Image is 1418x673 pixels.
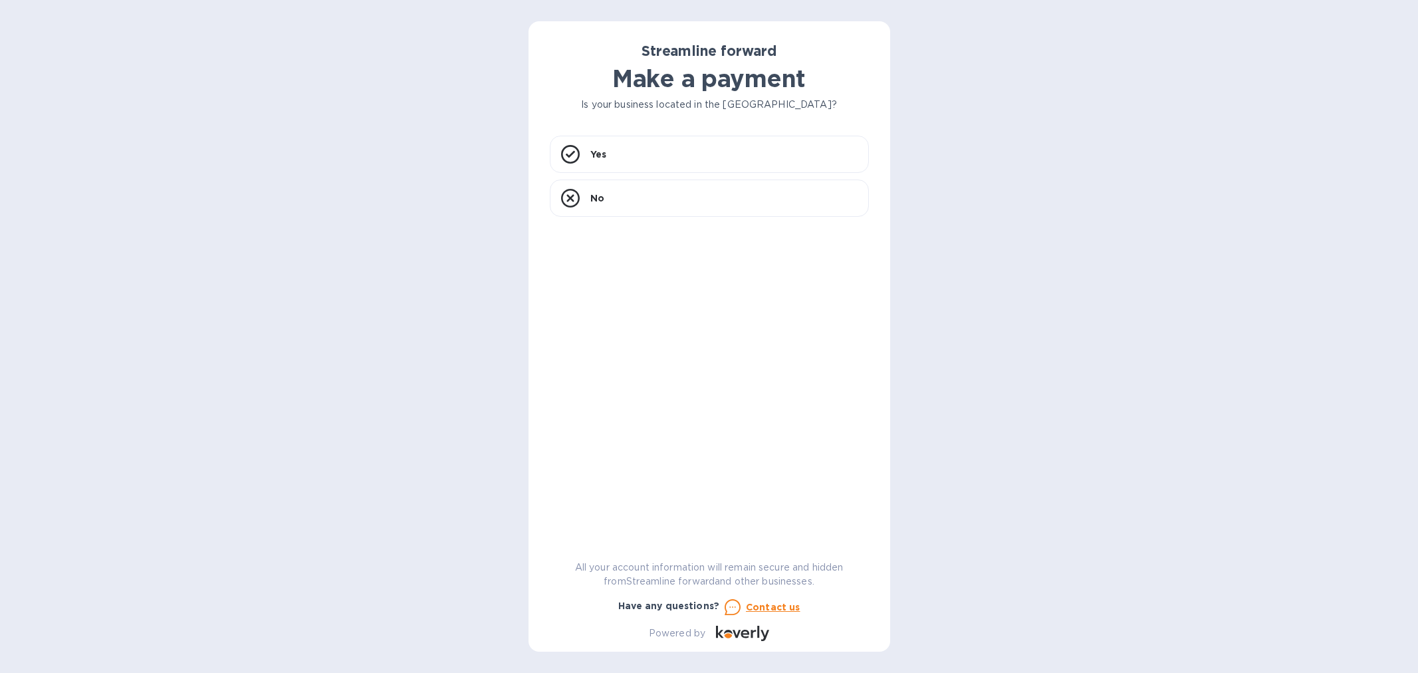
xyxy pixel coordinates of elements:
[550,98,869,112] p: Is your business located in the [GEOGRAPHIC_DATA]?
[550,65,869,92] h1: Make a payment
[642,43,776,59] b: Streamline forward
[618,601,720,611] b: Have any questions?
[590,192,604,205] p: No
[590,148,606,161] p: Yes
[746,602,800,612] u: Contact us
[649,626,705,640] p: Powered by
[550,561,869,589] p: All your account information will remain secure and hidden from Streamline forward and other busi...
